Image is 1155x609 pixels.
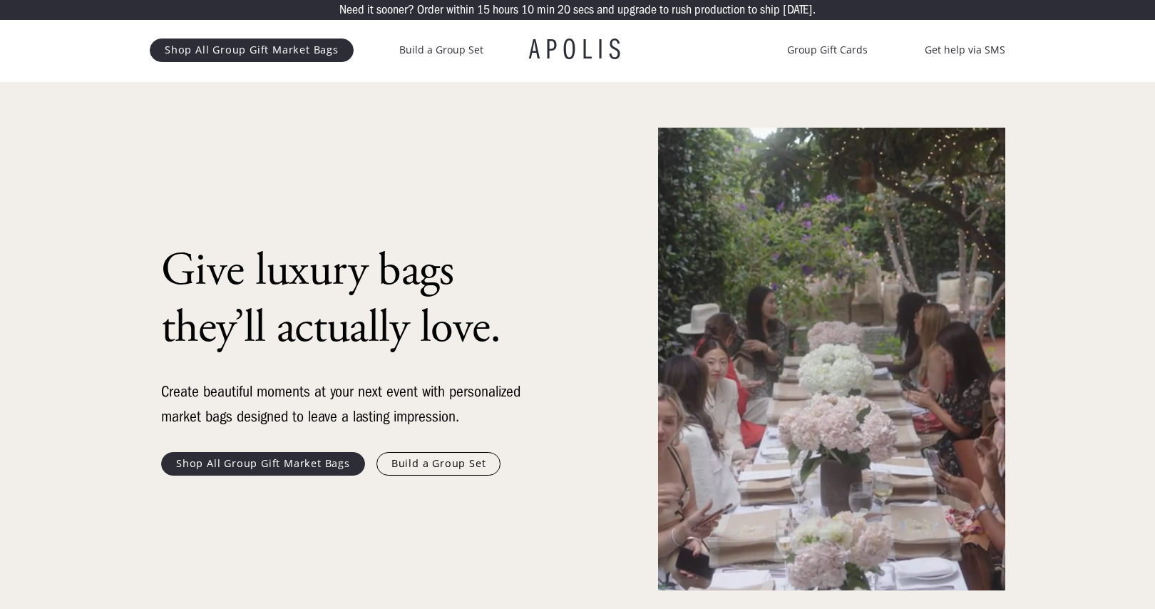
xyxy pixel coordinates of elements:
p: 10 [521,4,534,16]
a: Build a Group Set [399,41,483,58]
p: 15 [477,4,490,16]
a: Group Gift Cards [787,41,868,58]
p: 20 [558,4,570,16]
p: min [537,4,555,16]
p: hours [493,4,518,16]
a: Get help via SMS [925,41,1005,58]
p: secs [573,4,594,16]
a: Shop All Group Gift Market Bags [161,452,365,475]
a: Shop All Group Gift Market Bags [150,39,354,61]
div: Create beautiful moments at your next event with personalized market bags designed to leave a las... [161,379,532,429]
p: Need it sooner? Order within [339,4,474,16]
a: APOLIS [529,36,626,64]
p: and upgrade to rush production to ship [DATE]. [597,4,816,16]
h1: Give luxury bags they’ll actually love. [161,242,532,357]
a: Build a Group Set [376,452,501,475]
